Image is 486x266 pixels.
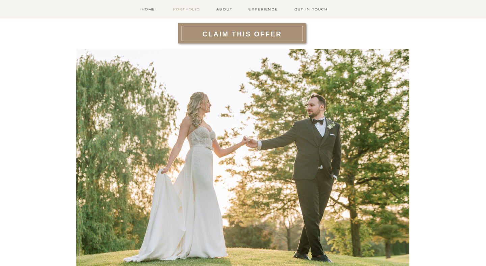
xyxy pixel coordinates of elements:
a: CLAIM THIS OFFER [190,28,294,39]
a: Get in Touch [292,6,330,12]
a: Experience [247,6,279,12]
a: Home [138,6,159,12]
a: Portfolio [172,6,201,12]
a: About [215,6,234,12]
